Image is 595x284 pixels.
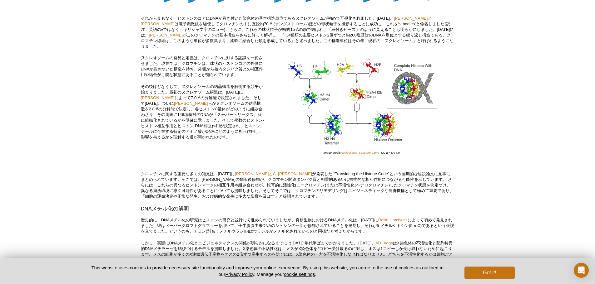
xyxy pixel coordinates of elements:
[341,151,379,154] a: Nucleosome_structure-2.png
[141,95,175,100] a: [PERSON_NAME]
[149,33,183,37] a: [PERSON_NAME]
[174,101,208,106] a: [PERSON_NAME]
[574,263,589,278] div: Open Intercom Messenger
[141,171,454,199] p: クロマチンに関する重要な多くの知見は、[DATE]に が発表した “Translating the Histone Code”という画期的な総説論文に見事にまとめられています。そこでは、[PER...
[235,171,312,176] a: [PERSON_NAME]とC. [PERSON_NAME]
[81,264,454,277] p: This website uses cookies to provide necessary site functionality and improve your online experie...
[284,55,440,148] img: Nucleosome Structure
[464,267,514,279] button: Got it!
[141,217,454,234] p: 歴史的に、DNAメチル化の研究はヒストンの研究と並行して進められていましたが、真核生物におけるDNAメチル化は、[DATE]に によって初めて発見されました。彼はペーパークロマトグラフィーを用い...
[141,55,265,78] p: ヌクレオソームの発見と定義は、クロマチンに対する認識を一変させました。現在では、クロマチンは、球状のヒストンコアの外側にDNAが巻きついた構造を持ち、外側から核内タンパク質との相互作用や結合が可...
[225,272,254,277] a: Privacy Policy
[141,240,454,268] p: しかし、実際にDNAメチル化とエピジェネティクスの関係が明らかになるまでには[DATE]年代半ばまでかかりました。 [DATE]、 はX染色体の不活性化と配列特異的DNAメチラーゼを結びつけるモ...
[323,151,400,154] i: Image credit: - CC BY-SA 4.0
[375,241,393,245] a: AD Riggs
[141,16,432,26] a: [PERSON_NAME]と[PERSON_NAME]
[141,84,265,140] p: その後ほどなくして、ヌクレオソームの結晶構造を解明する競争が始まりました。最初のヌクレオソーム構造は、[DATE]に によって7.0 Åの分解能で決定されました。そして[DATE]、ついに らが...
[284,272,315,277] button: cookie settings
[141,205,454,213] h3: DNAメチル化の解明
[378,218,408,222] a: Rollin Hotchkiss
[141,16,454,49] p: それからまもなく、ヒストンのコアにDNAが巻き付いた染色体の基本構造単位であるヌクレオソームが初めて可視化されました。[DATE]、 は電子顕微鏡を駆使してクロマチンの中に直径約70 Å (オン...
